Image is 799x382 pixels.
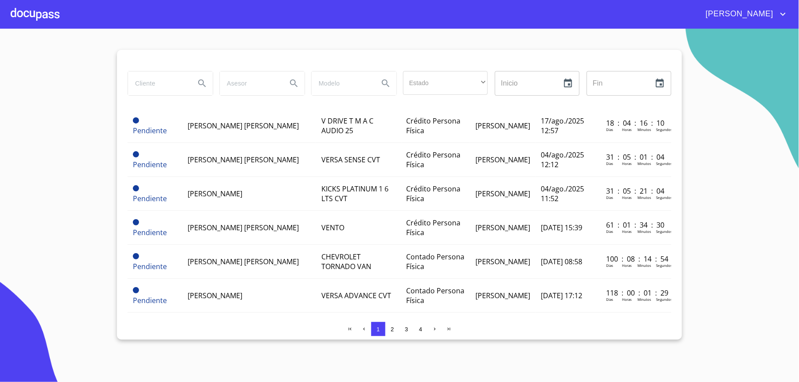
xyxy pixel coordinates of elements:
span: [PERSON_NAME] [PERSON_NAME] [188,223,299,232]
button: 4 [414,322,428,336]
span: Crédito Persona Física [407,116,461,135]
span: [PERSON_NAME] [475,223,530,232]
span: [PERSON_NAME] [475,257,530,266]
p: Horas [622,263,632,268]
span: [PERSON_NAME] [475,121,530,131]
div: ​ [403,71,488,95]
span: Pendiente [133,151,139,157]
p: 100 : 08 : 14 : 54 [607,254,666,264]
span: V DRIVE T M A C AUDIO 25 [321,116,373,135]
span: Crédito Persona Física [407,218,461,237]
input: search [220,71,280,95]
p: Horas [622,161,632,166]
p: Minutos [638,127,652,132]
span: [PERSON_NAME] [475,189,530,198]
span: [PERSON_NAME] [699,7,778,21]
span: Pendiente [133,228,167,237]
span: 04/ago./2025 12:12 [541,150,584,169]
p: Dias [607,127,614,132]
span: Crédito Persona Física [407,184,461,203]
span: 04/ago./2025 11:52 [541,184,584,203]
p: Dias [607,263,614,268]
p: Dias [607,161,614,166]
span: Pendiente [133,287,139,293]
button: Search [375,73,396,94]
p: Dias [607,229,614,234]
span: Pendiente [133,160,167,169]
button: 2 [385,322,399,336]
input: search [128,71,188,95]
button: 3 [399,322,414,336]
span: Pendiente [133,219,139,225]
span: 3 [405,326,408,333]
span: 1 [377,326,380,333]
p: 118 : 00 : 01 : 29 [607,288,666,298]
button: Search [283,73,305,94]
p: Segundos [656,229,673,234]
span: Pendiente [133,253,139,259]
span: Contado Persona Física [407,252,465,271]
span: [PERSON_NAME] [188,291,243,300]
span: Pendiente [133,296,167,305]
span: Pendiente [133,117,139,124]
p: Minutos [638,161,652,166]
span: VERSA SENSE CVT [321,155,380,165]
span: KICKS PLATINUM 1 6 LTS CVT [321,184,388,203]
span: [PERSON_NAME] [475,155,530,165]
p: 61 : 01 : 34 : 30 [607,220,666,230]
p: Dias [607,297,614,302]
span: [PERSON_NAME] [PERSON_NAME] [188,155,299,165]
span: [DATE] 17:12 [541,291,582,300]
span: 4 [419,326,422,333]
input: search [312,71,372,95]
span: [DATE] 08:58 [541,257,582,266]
span: Pendiente [133,262,167,271]
span: [PERSON_NAME] [475,291,530,300]
span: CHEVROLET TORNADO VAN [321,252,371,271]
p: Horas [622,229,632,234]
p: Minutos [638,229,652,234]
p: Horas [622,195,632,200]
span: Pendiente [133,185,139,191]
p: Segundos [656,297,673,302]
p: Dias [607,195,614,200]
p: 31 : 05 : 21 : 04 [607,186,666,196]
span: [PERSON_NAME] [188,189,243,198]
p: Minutos [638,297,652,302]
span: Crédito Persona Física [407,150,461,169]
p: Segundos [656,263,673,268]
span: [DATE] 15:39 [541,223,582,232]
p: Minutos [638,195,652,200]
span: Pendiente [133,194,167,203]
span: [PERSON_NAME] [PERSON_NAME] [188,121,299,131]
span: Contado Persona Física [407,286,465,305]
span: [PERSON_NAME] [PERSON_NAME] [188,257,299,266]
button: 1 [371,322,385,336]
span: VERSA ADVANCE CVT [321,291,391,300]
span: Pendiente [133,126,167,135]
span: VENTO [321,223,344,232]
p: Horas [622,127,632,132]
button: Search [192,73,213,94]
p: 18 : 04 : 16 : 10 [607,118,666,128]
p: Segundos [656,161,673,166]
p: 31 : 05 : 01 : 04 [607,152,666,162]
p: Segundos [656,195,673,200]
span: 17/ago./2025 12:57 [541,116,584,135]
button: account of current user [699,7,788,21]
span: 2 [391,326,394,333]
p: Horas [622,297,632,302]
p: Minutos [638,263,652,268]
p: Segundos [656,127,673,132]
